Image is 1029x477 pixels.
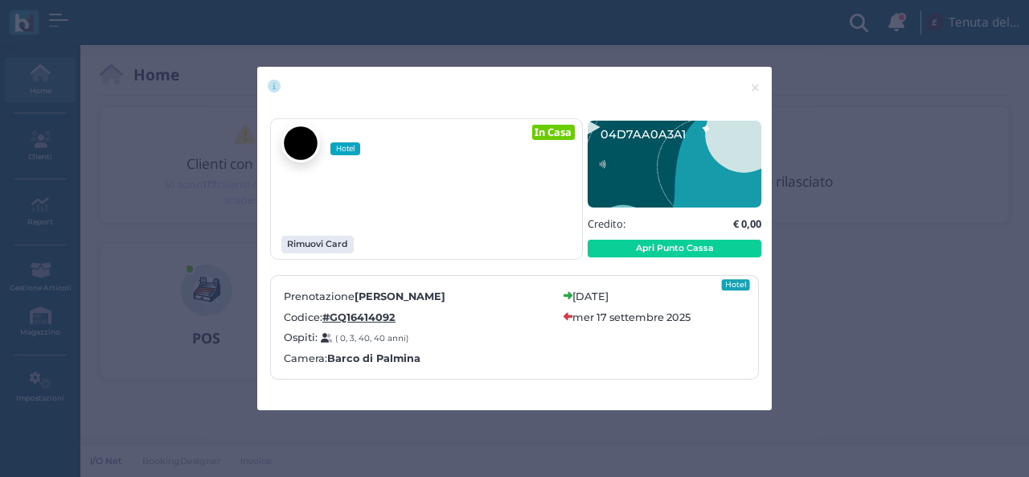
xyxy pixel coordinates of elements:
[588,240,761,257] button: Apri Punto Cassa
[330,142,361,155] span: Hotel
[749,77,761,98] span: ×
[322,311,396,323] b: #GQ16414092
[322,310,396,325] a: #GQ16414092
[327,351,420,366] b: Barco di Palmina
[284,351,420,366] label: Camera:
[281,124,371,162] a: Hotel
[733,216,761,231] b: € 0,00
[722,279,750,290] div: Hotel
[535,125,572,139] b: In Casa
[281,236,354,253] button: Rimuovi Card
[355,290,445,302] b: [PERSON_NAME]
[601,127,707,142] text: 04D7AA0A3A1695
[284,310,554,325] label: Codice:
[335,333,408,343] small: ( 0, 3, 40, 40 anni)
[284,289,554,304] label: Prenotazione
[572,289,609,304] label: [DATE]
[572,310,691,325] label: mer 17 settembre 2025
[588,218,625,229] h5: Credito:
[284,330,554,345] label: Ospiti:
